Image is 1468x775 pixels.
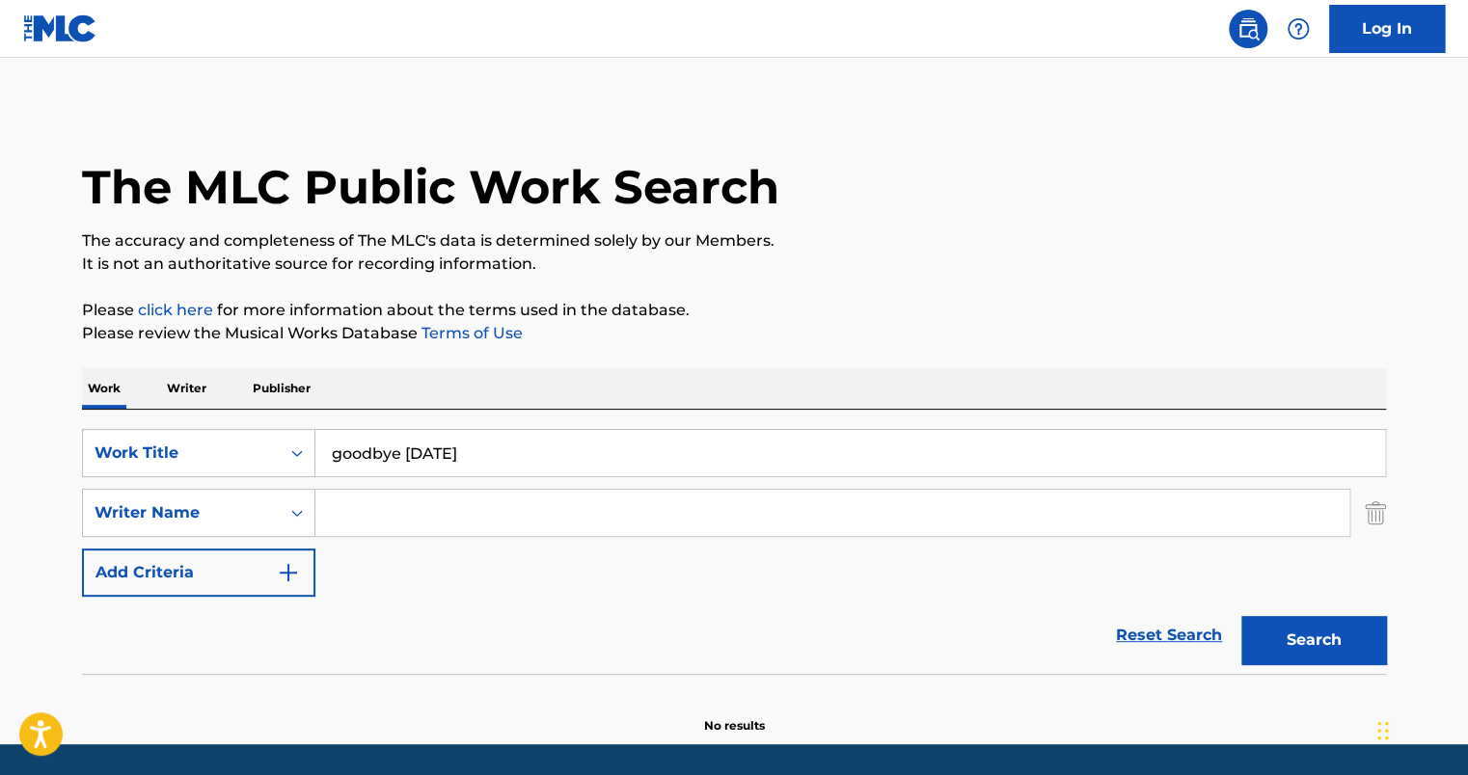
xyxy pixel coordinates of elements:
a: Reset Search [1106,614,1232,656]
div: Help [1279,10,1318,48]
p: Publisher [247,368,316,409]
img: search [1237,17,1260,40]
h1: The MLC Public Work Search [82,158,779,216]
button: Add Criteria [82,548,315,597]
form: Search Form [82,429,1386,674]
p: Work [82,368,126,409]
div: Drag [1377,702,1389,760]
button: Search [1241,616,1386,664]
p: It is not an authoritative source for recording information. [82,253,1386,276]
p: No results [704,694,765,735]
img: Delete Criterion [1365,489,1386,537]
p: The accuracy and completeness of The MLC's data is determined solely by our Members. [82,229,1386,253]
a: click here [138,301,213,319]
img: 9d2ae6d4665cec9f34b9.svg [277,561,300,584]
iframe: Chat Widget [1372,682,1468,775]
div: Work Title [95,441,268,465]
a: Log In [1329,5,1445,53]
a: Terms of Use [418,324,523,342]
p: Writer [161,368,212,409]
p: Please for more information about the terms used in the database. [82,299,1386,322]
img: MLC Logo [23,14,97,42]
img: help [1287,17,1310,40]
p: Please review the Musical Works Database [82,322,1386,345]
a: Public Search [1229,10,1267,48]
div: Writer Name [95,501,268,524]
